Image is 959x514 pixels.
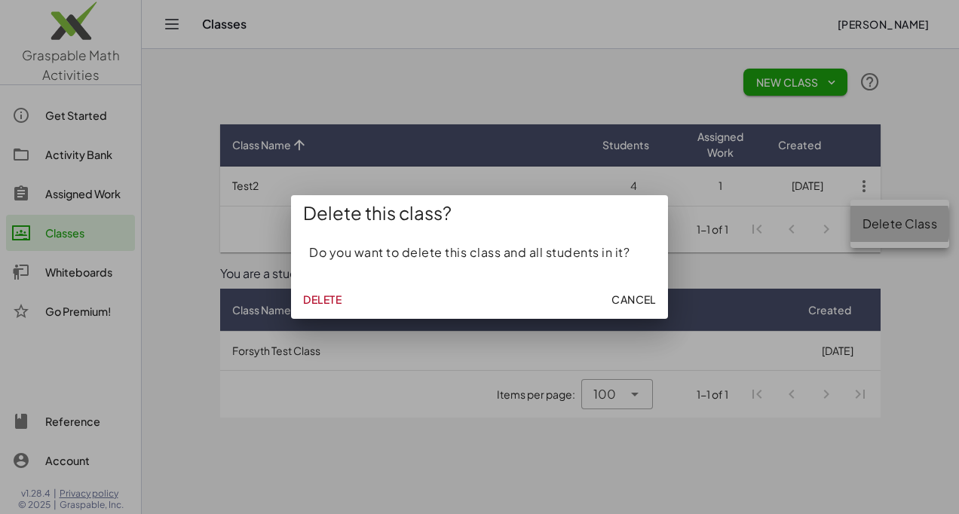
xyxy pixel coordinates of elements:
[303,201,452,225] span: Delete this class?
[303,292,342,306] span: Delete
[297,286,348,313] button: Delete
[611,292,656,306] span: Cancel
[291,231,668,280] div: Do you want to delete this class and all students in it?
[605,286,662,313] button: Cancel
